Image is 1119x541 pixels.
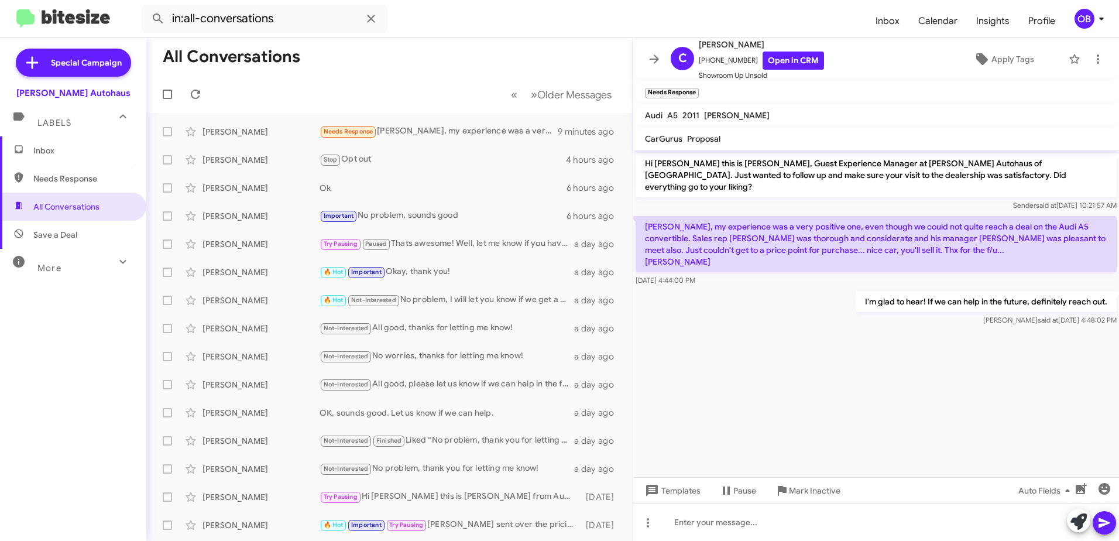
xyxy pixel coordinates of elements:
div: a day ago [574,295,623,306]
div: OB [1075,9,1094,29]
div: No worries, thanks for letting me know! [320,350,574,363]
a: Special Campaign [16,49,131,77]
span: 2011 [682,110,699,121]
div: [PERSON_NAME] [202,463,320,475]
span: said at [1038,316,1058,324]
div: [DATE] [581,491,623,503]
span: Proposal [687,133,720,144]
div: [PERSON_NAME] Autohaus [16,87,131,99]
span: Try Pausing [324,240,358,248]
span: Try Pausing [389,521,423,529]
div: Thats awesome! Well, let me know if you have any updates or if we can help assist with the G-Wago... [320,237,574,251]
span: Important [351,521,382,529]
a: Calendar [909,4,967,38]
button: Auto Fields [1009,480,1084,501]
div: No problem, sounds good [320,209,567,222]
div: [PERSON_NAME] [202,266,320,278]
p: [PERSON_NAME], my experience was a very positive one, even though we could not quite reach a deal... [636,216,1117,272]
div: [PERSON_NAME] [202,154,320,166]
div: [DATE] [581,519,623,531]
span: C [678,49,687,68]
span: Stop [324,156,338,163]
a: Insights [967,4,1019,38]
span: [PERSON_NAME] [DATE] 4:48:02 PM [983,316,1117,324]
span: Apply Tags [991,49,1034,70]
p: Hi [PERSON_NAME] this is [PERSON_NAME], Guest Experience Manager at [PERSON_NAME] Autohaus of [GE... [636,153,1117,197]
div: No problem, thank you for letting me know! [320,462,574,475]
span: Finished [376,437,402,444]
span: Not-Interested [324,324,369,332]
span: Older Messages [537,88,612,101]
span: Auto Fields [1018,480,1075,501]
a: Profile [1019,4,1065,38]
div: a day ago [574,266,623,278]
span: 🔥 Hot [324,296,344,304]
span: Paused [365,240,387,248]
div: [PERSON_NAME] [202,126,320,138]
div: a day ago [574,407,623,419]
button: Apply Tags [944,49,1063,70]
span: Inbox [33,145,133,156]
a: Inbox [866,4,909,38]
button: Templates [633,480,710,501]
div: a day ago [574,463,623,475]
div: 9 minutes ago [558,126,623,138]
div: [PERSON_NAME] [202,210,320,222]
div: 6 hours ago [567,182,623,194]
div: [PERSON_NAME] [202,407,320,419]
span: Mark Inactive [789,480,840,501]
span: Pause [733,480,756,501]
span: Showroom Up Unsold [699,70,824,81]
div: Opt out [320,153,566,166]
div: [PERSON_NAME] [202,238,320,250]
a: Open in CRM [763,52,824,70]
span: Important [351,268,382,276]
span: « [511,87,517,102]
span: [PERSON_NAME] [704,110,770,121]
div: Hi [PERSON_NAME] this is [PERSON_NAME] from Audi Sylvania, we just got a new 2025 All-new Q5 blue... [320,490,581,504]
div: OK, sounds good. Let us know if we can help. [320,407,574,419]
div: a day ago [574,379,623,391]
span: Not-Interested [324,352,369,360]
div: [PERSON_NAME] [202,351,320,362]
span: 🔥 Hot [324,268,344,276]
div: 6 hours ago [567,210,623,222]
span: Special Campaign [51,57,122,69]
button: Mark Inactive [766,480,850,501]
div: [PERSON_NAME] [202,323,320,334]
span: said at [1036,201,1056,210]
div: Ok [320,182,567,194]
nav: Page navigation example [504,83,619,107]
span: Needs Response [33,173,133,184]
div: a day ago [574,435,623,447]
div: [PERSON_NAME] [202,435,320,447]
div: All good, thanks for letting me know! [320,321,574,335]
div: [PERSON_NAME] [202,491,320,503]
span: Try Pausing [324,493,358,501]
input: Search [142,5,387,33]
span: Not-Interested [324,465,369,472]
span: Audi [645,110,663,121]
div: a day ago [574,323,623,334]
span: All Conversations [33,201,99,213]
span: CarGurus [645,133,682,144]
span: Needs Response [324,128,373,135]
div: a day ago [574,238,623,250]
span: A5 [667,110,678,121]
div: [PERSON_NAME] sent over the pricing, how does it look? 1.9% financing for 36 months fyi. its a gr... [320,518,581,532]
span: Not-Interested [324,381,369,388]
div: No problem, I will let you know if we get a CX-30 in. [320,293,574,307]
div: All good, please let us know if we can help in the future. If there is anything we can do regardi... [320,378,574,391]
span: [PERSON_NAME] [699,37,824,52]
span: Labels [37,118,71,128]
button: Pause [710,480,766,501]
span: » [531,87,537,102]
div: [PERSON_NAME] [202,295,320,306]
span: [DATE] 4:44:00 PM [636,276,695,285]
button: Previous [504,83,524,107]
div: [PERSON_NAME], my experience was a very positive one, even though we could not quite reach a deal... [320,125,558,138]
div: 4 hours ago [566,154,623,166]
